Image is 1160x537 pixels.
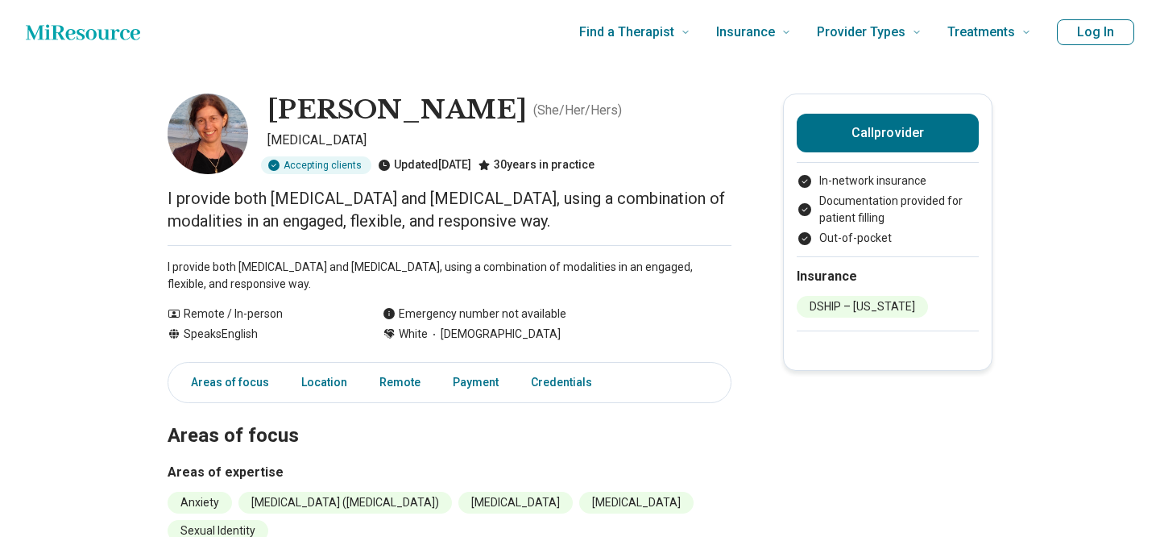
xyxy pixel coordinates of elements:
li: Documentation provided for patient filling [797,193,979,227]
img: Sarah Bryce, Psychiatrist [168,94,248,174]
span: Treatments [947,21,1015,44]
h2: Insurance [797,267,979,286]
div: 30 years in practice [478,156,594,174]
a: Credentials [521,366,611,399]
a: Payment [443,366,508,399]
li: In-network insurance [797,173,979,189]
p: [MEDICAL_DATA] [267,131,731,150]
p: I provide both [MEDICAL_DATA] and [MEDICAL_DATA], using a combination of modalities in an engaged... [168,259,731,293]
div: Remote / In-person [168,306,350,323]
ul: Payment options [797,173,979,247]
h1: [PERSON_NAME] [267,94,527,127]
span: White [399,326,428,343]
a: Home page [26,16,140,48]
h3: Areas of expertise [168,463,731,482]
li: Anxiety [168,492,232,514]
a: Location [292,366,357,399]
div: Updated [DATE] [378,156,471,174]
button: Log In [1057,19,1134,45]
div: Emergency number not available [383,306,566,323]
li: [MEDICAL_DATA] [458,492,573,514]
p: ( She/Her/Hers ) [533,101,622,120]
div: Accepting clients [261,156,371,174]
li: Out-of-pocket [797,230,979,247]
div: Speaks English [168,326,350,343]
li: [MEDICAL_DATA] ([MEDICAL_DATA]) [238,492,452,514]
p: I provide both [MEDICAL_DATA] and [MEDICAL_DATA], using a combination of modalities in an engaged... [168,187,731,232]
li: [MEDICAL_DATA] [579,492,694,514]
h2: Areas of focus [168,384,731,450]
span: Insurance [716,21,775,44]
a: Areas of focus [172,366,279,399]
li: DSHIP – [US_STATE] [797,296,928,318]
button: Callprovider [797,114,979,152]
span: Provider Types [817,21,905,44]
span: [DEMOGRAPHIC_DATA] [428,326,561,343]
a: Remote [370,366,430,399]
span: Find a Therapist [579,21,674,44]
